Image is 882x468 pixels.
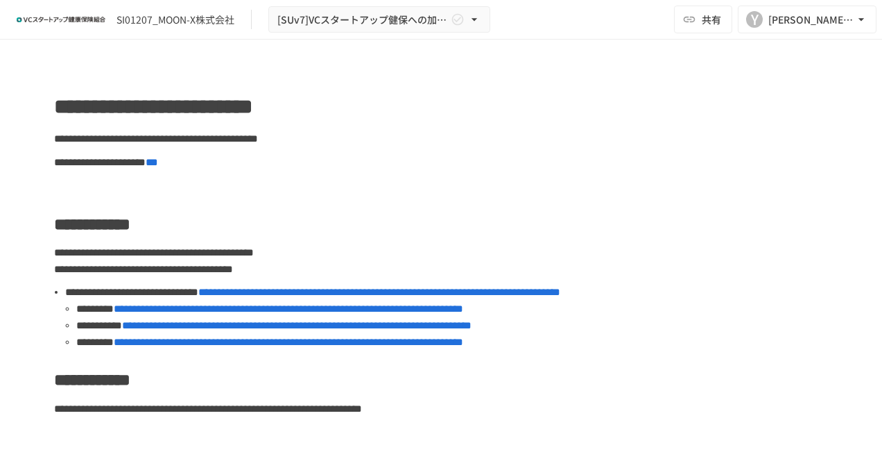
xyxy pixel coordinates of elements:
[17,8,105,31] img: ZDfHsVrhrXUoWEWGWYf8C4Fv4dEjYTEDCNvmL73B7ox
[277,11,448,28] span: [SUv7]VCスタートアップ健保への加入申請手続き
[746,11,763,28] div: Y
[674,6,732,33] button: 共有
[702,12,721,27] span: 共有
[268,6,490,33] button: [SUv7]VCスタートアップ健保への加入申請手続き
[768,11,854,28] div: [PERSON_NAME][EMAIL_ADDRESS][DOMAIN_NAME]
[738,6,876,33] button: Y[PERSON_NAME][EMAIL_ADDRESS][DOMAIN_NAME]
[116,12,234,27] div: SI01207_MOON-X株式会社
